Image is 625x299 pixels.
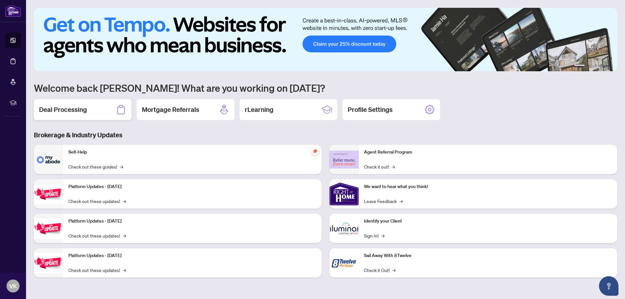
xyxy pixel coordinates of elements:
[34,253,63,273] img: Platform Updates - June 23, 2025
[603,65,605,67] button: 5
[34,145,63,174] img: Self-Help
[364,232,384,239] a: Sign In!→
[329,248,359,278] img: Sail Away With 8Twelve
[599,276,618,296] button: Open asap
[364,218,612,225] p: Identify your Client
[245,105,273,114] h2: rLearning
[587,65,590,67] button: 2
[364,266,396,274] a: Check it Out!→
[348,105,393,114] h2: Profile Settings
[364,183,612,190] p: We want to hear what you think!
[329,151,359,169] img: Agent Referral Program
[34,218,63,239] img: Platform Updates - July 8, 2025
[34,184,63,204] img: Platform Updates - July 21, 2025
[123,266,126,274] span: →
[392,266,396,274] span: →
[608,65,611,67] button: 6
[381,232,384,239] span: →
[68,232,126,239] a: Check out these updates!→
[123,197,126,205] span: →
[68,266,126,274] a: Check out these updates!→
[34,130,617,140] h3: Brokerage & Industry Updates
[5,5,21,17] img: logo
[329,179,359,209] img: We want to hear what you think!
[364,149,612,156] p: Agent Referral Program
[34,8,617,71] img: Slide 0
[68,183,316,190] p: Platform Updates - [DATE]
[364,163,395,170] a: Check it out!→
[68,218,316,225] p: Platform Updates - [DATE]
[364,252,612,259] p: Sail Away With 8Twelve
[574,65,585,67] button: 1
[34,82,617,94] h1: Welcome back [PERSON_NAME]! What are you working on [DATE]?
[120,163,123,170] span: →
[68,149,316,156] p: Self-Help
[68,197,126,205] a: Check out these updates!→
[68,163,123,170] a: Check out these guides!→
[329,214,359,243] img: Identify your Client
[311,147,319,155] span: pushpin
[598,65,600,67] button: 4
[142,105,199,114] h2: Mortgage Referrals
[68,252,316,259] p: Platform Updates - [DATE]
[9,281,17,291] span: VK
[39,105,87,114] h2: Deal Processing
[123,232,126,239] span: →
[399,197,403,205] span: →
[364,197,403,205] a: Leave Feedback→
[392,163,395,170] span: →
[592,65,595,67] button: 3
